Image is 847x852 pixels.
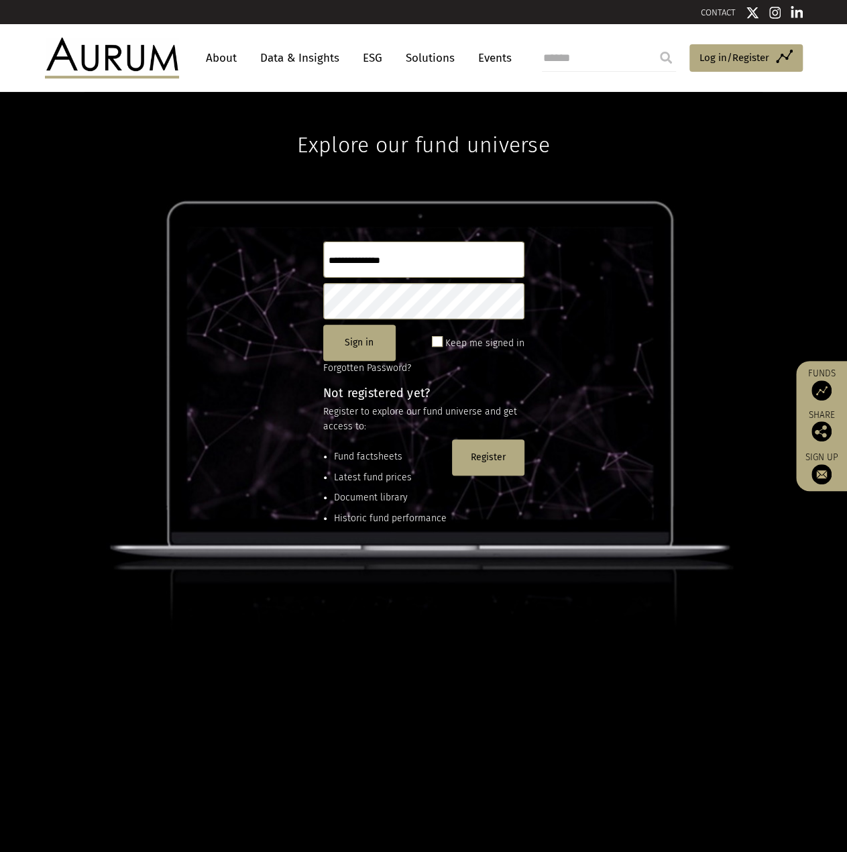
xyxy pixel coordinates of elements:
[199,46,243,70] a: About
[297,92,549,158] h1: Explore our fund universe
[803,368,840,401] a: Funds
[323,405,524,435] p: Register to explore our fund universe and get access to:
[334,490,447,505] li: Document library
[803,411,840,441] div: Share
[399,46,461,70] a: Solutions
[811,380,832,401] img: Access Funds
[699,50,769,66] span: Log in/Register
[811,464,832,484] img: Sign up to our newsletter
[323,362,411,374] a: Forgotten Password?
[445,335,524,352] label: Keep me signed in
[471,46,512,70] a: Events
[334,449,447,464] li: Fund factsheets
[701,7,736,17] a: CONTACT
[791,6,803,19] img: Linkedin icon
[253,46,346,70] a: Data & Insights
[323,387,524,399] h4: Not registered yet?
[653,44,679,71] input: Submit
[452,439,524,476] button: Register
[45,38,179,78] img: Aurum
[323,325,396,361] button: Sign in
[356,46,389,70] a: ESG
[769,6,781,19] img: Instagram icon
[334,470,447,485] li: Latest fund prices
[811,421,832,441] img: Share this post
[803,451,840,484] a: Sign up
[746,6,759,19] img: Twitter icon
[334,511,447,526] li: Historic fund performance
[689,44,803,72] a: Log in/Register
